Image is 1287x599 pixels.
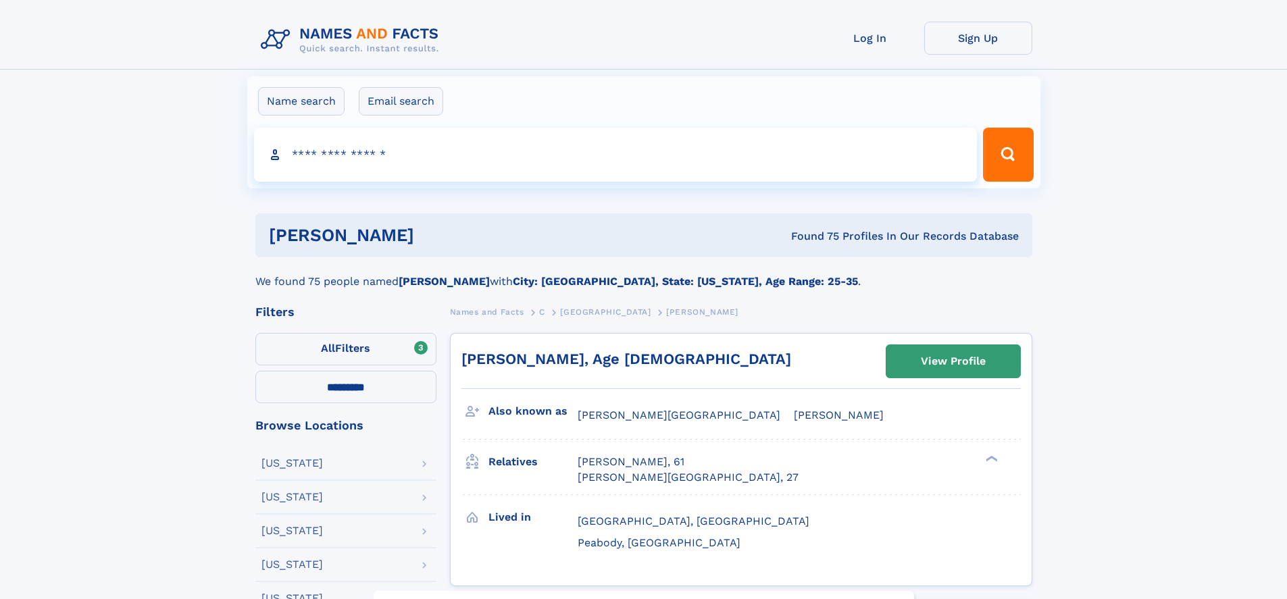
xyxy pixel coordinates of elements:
button: Search Button [983,128,1033,182]
a: View Profile [886,345,1020,377]
span: C [539,307,545,317]
span: All [321,342,335,355]
a: Log In [816,22,924,55]
div: [US_STATE] [261,525,323,536]
div: Found 75 Profiles In Our Records Database [603,229,1019,244]
h3: Relatives [488,450,578,473]
div: Browse Locations [255,419,436,432]
div: [US_STATE] [261,492,323,502]
a: Sign Up [924,22,1032,55]
b: City: [GEOGRAPHIC_DATA], State: [US_STATE], Age Range: 25-35 [513,275,858,288]
label: Filters [255,333,436,365]
label: Name search [258,87,345,115]
a: [PERSON_NAME], 61 [578,454,684,469]
a: [PERSON_NAME], Age [DEMOGRAPHIC_DATA] [461,350,791,367]
b: [PERSON_NAME] [399,275,490,288]
div: We found 75 people named with . [255,257,1032,290]
a: [PERSON_NAME][GEOGRAPHIC_DATA], 27 [578,470,799,485]
label: Email search [359,87,443,115]
a: C [539,303,545,320]
div: ❯ [982,454,999,463]
a: Names and Facts [450,303,524,320]
span: Peabody, [GEOGRAPHIC_DATA] [578,536,740,549]
a: [GEOGRAPHIC_DATA] [560,303,651,320]
h3: Also known as [488,400,578,423]
span: [PERSON_NAME] [666,307,738,317]
img: Logo Names and Facts [255,22,450,58]
div: Filters [255,306,436,318]
span: [GEOGRAPHIC_DATA] [560,307,651,317]
div: View Profile [921,346,986,377]
span: [PERSON_NAME] [794,409,884,421]
div: [US_STATE] [261,458,323,469]
h3: Lived in [488,506,578,529]
span: [PERSON_NAME][GEOGRAPHIC_DATA] [578,409,780,421]
h1: [PERSON_NAME] [269,227,603,244]
span: [GEOGRAPHIC_DATA], [GEOGRAPHIC_DATA] [578,515,809,527]
div: [US_STATE] [261,559,323,570]
input: search input [254,128,978,182]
